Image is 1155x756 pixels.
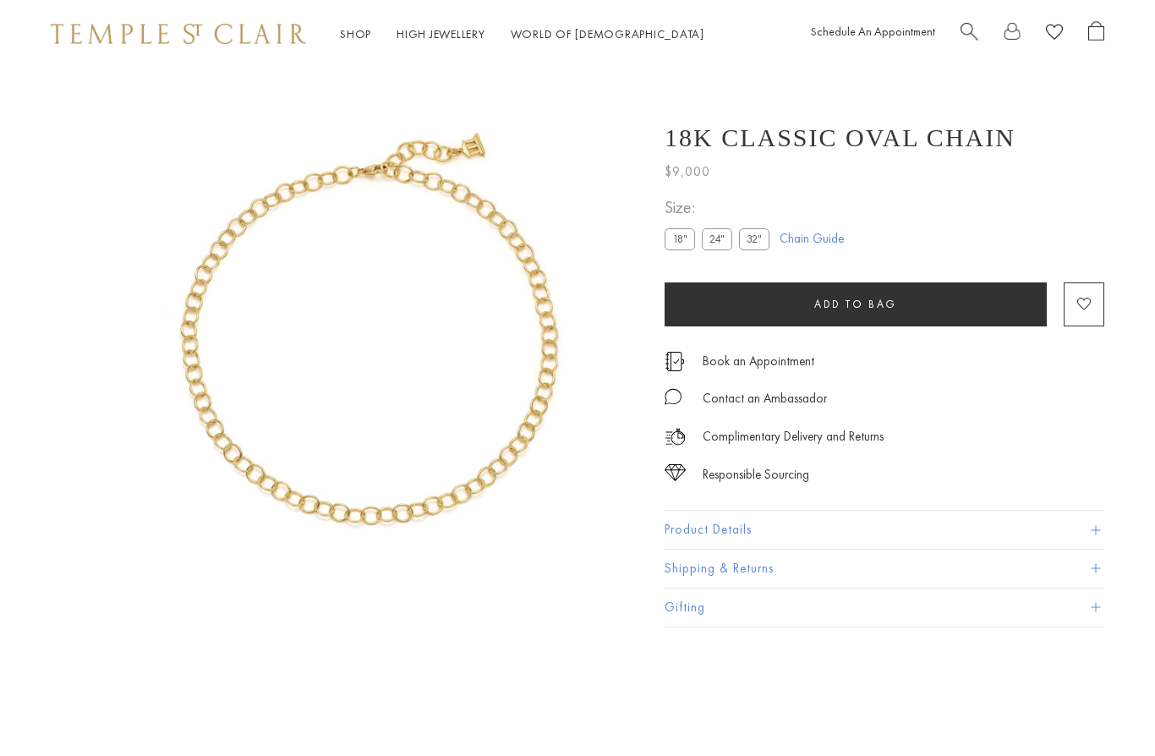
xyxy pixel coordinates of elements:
[739,228,769,249] label: 32"
[665,194,776,222] span: Size:
[665,228,695,249] label: 18"
[665,426,686,447] img: icon_delivery.svg
[665,352,685,371] img: icon_appointment.svg
[665,123,1015,152] h1: 18K Classic Oval Chain
[511,26,704,41] a: World of [DEMOGRAPHIC_DATA]World of [DEMOGRAPHIC_DATA]
[51,24,306,44] img: Temple St. Clair
[665,282,1047,326] button: Add to bag
[1046,21,1063,47] a: View Wishlist
[703,464,809,485] div: Responsible Sourcing
[397,26,485,41] a: High JewelleryHigh Jewellery
[780,229,844,248] a: Chain Guide
[340,24,704,45] nav: Main navigation
[703,352,814,370] a: Book an Appointment
[665,161,710,183] span: $9,000
[665,511,1104,549] button: Product Details
[702,228,732,249] label: 24"
[110,68,639,597] img: N88865-OV18
[665,388,682,405] img: MessageIcon-01_2.svg
[1070,677,1138,739] iframe: Gorgias live chat messenger
[811,24,935,39] a: Schedule An Appointment
[961,21,978,47] a: Search
[1088,21,1104,47] a: Open Shopping Bag
[703,388,827,409] div: Contact an Ambassador
[703,426,884,447] p: Complimentary Delivery and Returns
[665,464,686,481] img: icon_sourcing.svg
[814,297,897,311] span: Add to bag
[665,550,1104,588] button: Shipping & Returns
[665,589,1104,627] button: Gifting
[340,26,371,41] a: ShopShop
